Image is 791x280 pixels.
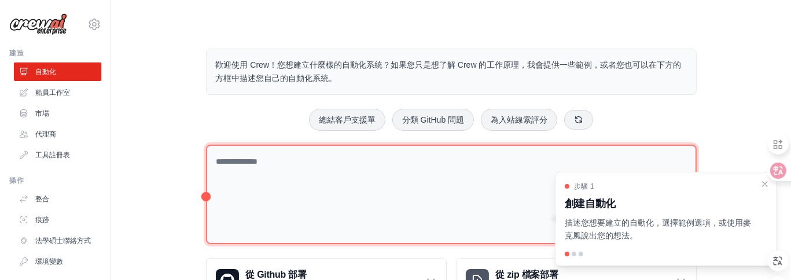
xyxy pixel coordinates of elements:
font: 創建自動化 [565,198,616,209]
font: 船員工作室 [35,89,70,97]
a: 環境變數 [14,252,101,271]
div: 聊天小工具 [733,224,791,280]
font: 分類 GitHub 問題 [402,115,464,124]
img: 標識 [9,13,67,35]
font: 代理商 [35,130,56,138]
font: 總結客戶支援單 [319,115,376,124]
iframe: Chat Widget [733,224,791,280]
button: 總結客戶支援單 [309,109,385,131]
font: 整合 [35,195,49,203]
a: 整合 [14,190,101,208]
a: 自動化 [14,62,101,81]
button: 為入站線索評分 [481,109,557,131]
font: 為入站線索評分 [491,115,547,124]
font: 操作 [9,176,24,185]
a: 船員工作室 [14,83,101,102]
a: 痕跡 [14,211,101,229]
font: 自動化 [35,68,56,76]
a: 代理商 [14,125,101,143]
font: 工具註冊表 [35,151,70,159]
button: 分類 GitHub 問題 [392,109,474,131]
font: 環境變數 [35,257,63,266]
font: 市場 [35,109,49,117]
a: 市場 [14,104,101,123]
a: 工具註冊表 [14,146,101,164]
font: 法學碩士聯絡方式 [35,237,91,245]
font: 從 Github 部署 [246,270,307,279]
font: 歡迎使用 Crew！您想建立什麼樣的自動化系統？如果您只是想了解 Crew 的工作原理，我會提供一些範例，或者您也可以在下方的方框中描述您自己的自動化系統。 [216,60,682,83]
font: 從 zip 檔案部署 [496,270,558,279]
a: 法學碩士聯絡方式 [14,231,101,250]
font: 痕跡 [35,216,49,224]
font: 步驟 1 [574,182,594,190]
font: 描述您想要建立的自動化，選擇範例選項，或使用麥克風說出您的想法。 [565,218,751,241]
font: 建造 [9,49,24,57]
